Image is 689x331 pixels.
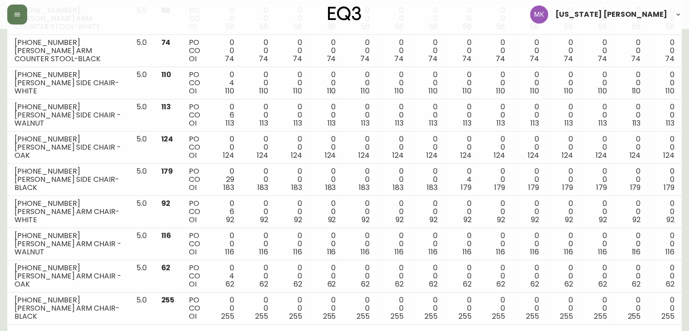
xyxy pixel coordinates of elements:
span: 179 [664,182,675,193]
div: 0 0 [249,135,268,160]
div: 0 0 [621,296,641,321]
td: 5.0 [129,164,154,196]
div: 0 0 [486,296,505,321]
div: 0 0 [621,135,641,160]
span: 113 [666,118,675,128]
div: 0 0 [418,167,438,192]
div: 0 0 [249,167,268,192]
div: 0 0 [283,71,302,95]
span: 62 [666,279,675,289]
div: 0 0 [418,296,438,321]
span: 113 [598,118,607,128]
span: 183 [325,182,336,193]
div: 0 0 [350,200,370,224]
span: 113 [463,118,472,128]
span: 62 [463,279,471,289]
div: 0 6 [215,200,234,224]
span: 92 [497,214,505,225]
td: 5.0 [129,228,154,260]
div: [PHONE_NUMBER] [14,232,122,240]
div: 0 0 [486,200,505,224]
div: 0 0 [384,296,404,321]
div: 0 0 [655,167,675,192]
span: 113 [226,118,234,128]
div: 0 0 [317,296,336,321]
div: 0 0 [520,6,539,31]
span: 113 [564,118,573,128]
div: 0 0 [384,71,404,95]
td: 5.0 [129,67,154,99]
div: 0 0 [621,39,641,63]
span: 92 [328,214,336,225]
span: 116 [161,230,171,241]
div: 0 0 [249,296,268,321]
span: 62 [530,279,539,289]
span: 62 [260,279,268,289]
span: 74 [428,54,438,64]
div: 0 0 [317,103,336,127]
div: 0 0 [317,167,336,192]
div: [PERSON_NAME] SIDE CHAIR - WALNUT [14,111,122,127]
span: 74 [665,54,675,64]
span: 113 [632,118,641,128]
div: 0 0 [452,264,472,288]
div: 0 0 [283,296,302,321]
span: 110 [259,86,268,96]
div: 0 0 [655,71,675,95]
span: 92 [429,214,438,225]
span: 92 [565,214,573,225]
div: 0 0 [418,200,438,224]
div: 0 0 [249,39,268,63]
span: 92 [260,214,268,225]
div: 0 0 [520,39,539,63]
div: 0 0 [588,232,607,256]
div: 0 0 [520,167,539,192]
span: 183 [291,182,302,193]
div: 0 0 [655,232,675,256]
div: 0 0 [350,167,370,192]
div: 0 4 [452,167,472,192]
span: 110 [293,86,302,96]
span: 74 [225,54,234,64]
span: 74 [597,54,607,64]
span: 124 [223,150,234,161]
div: 0 0 [486,167,505,192]
span: 74 [394,54,404,64]
div: 0 0 [520,296,539,321]
span: 113 [429,118,438,128]
span: 62 [564,279,573,289]
div: [PERSON_NAME] SIDE CHAIR- BLACK [14,175,122,192]
span: 110 [161,69,171,80]
span: 74 [161,37,170,48]
span: 116 [463,247,472,257]
span: 183 [393,182,404,193]
span: 92 [161,198,170,209]
div: PO CO [189,6,200,31]
div: 0 0 [554,71,573,95]
span: 179 [161,166,173,176]
span: 74 [496,54,505,64]
div: [PHONE_NUMBER] [14,167,122,175]
div: [PERSON_NAME] SIDE CHAIR- WHITE [14,79,122,95]
div: 0 0 [655,264,675,288]
div: 0 0 [554,296,573,321]
div: 0 0 [350,232,370,256]
span: 124 [257,150,268,161]
div: 0 0 [283,167,302,192]
span: 179 [630,182,641,193]
div: 0 0 [621,200,641,224]
div: 0 0 [655,39,675,63]
span: 116 [225,247,234,257]
span: 92 [395,214,404,225]
div: PO CO [189,167,200,192]
span: 92 [463,214,471,225]
div: 0 0 [350,296,370,321]
div: 0 0 [215,232,234,256]
div: 0 0 [418,232,438,256]
span: 113 [327,118,336,128]
div: 0 4 [215,264,234,288]
span: 62 [395,279,404,289]
span: 92 [531,214,539,225]
span: 179 [494,182,505,193]
span: 116 [293,247,302,257]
